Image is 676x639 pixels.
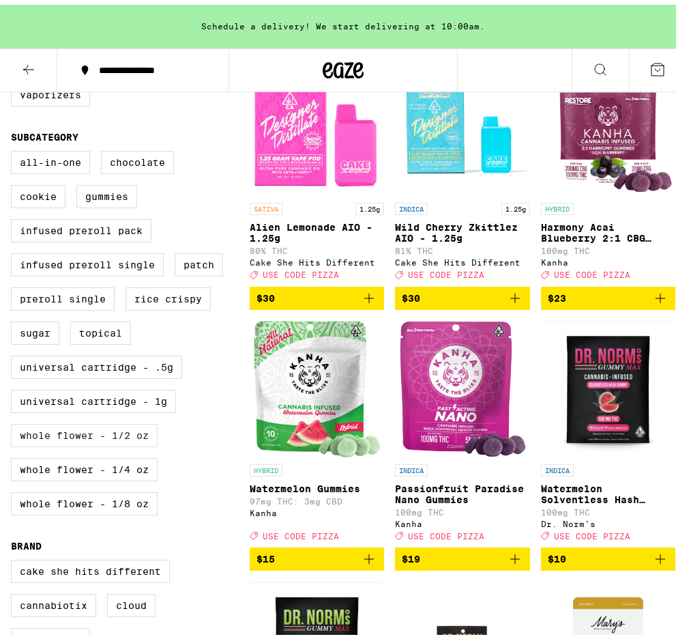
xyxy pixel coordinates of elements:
[11,589,96,612] label: Cannabiotix
[355,198,384,210] p: 1.25g
[541,316,675,543] a: Open page for Watermelon Solventless Hash Gummy from Dr. Norm's
[399,316,526,453] img: Kanha - Passionfruit Paradise Nano Gummies
[250,282,384,305] button: Add to bag
[11,79,90,102] label: Vaporizers
[256,288,275,299] span: $30
[11,146,90,169] label: All-In-One
[11,283,115,306] label: Preroll Single
[408,266,484,275] span: USE CODE PIZZA
[541,55,675,281] a: Open page for Harmony Acai Blueberry 2:1 CBG Gummies from Kanha
[402,549,420,560] span: $19
[250,242,384,251] p: 80% THC
[11,555,170,578] label: Cake She Hits Different
[76,180,137,203] label: Gummies
[402,288,420,299] span: $30
[541,543,675,566] button: Add to bag
[11,351,182,374] label: Universal Cartridge - .5g
[250,217,384,239] p: Alien Lemonade AIO - 1.25g
[395,459,428,472] p: INDICA
[541,515,675,524] div: Dr. Norm's
[548,288,566,299] span: $23
[250,198,282,210] p: SATIVA
[11,180,65,203] label: Cookie
[541,253,675,262] div: Kanha
[11,453,158,477] label: Whole Flower - 1/4 oz
[541,479,675,500] p: Watermelon Solventless Hash Gummy
[126,283,211,306] label: Rice Crispy
[11,214,151,238] label: Infused Preroll Pack
[541,242,675,251] p: 100mg THC
[501,198,530,210] p: 1.25g
[11,317,59,340] label: Sugar
[541,282,675,305] button: Add to bag
[395,543,529,566] button: Add to bag
[11,487,158,511] label: Whole Flower - 1/8 oz
[11,385,176,408] label: Universal Cartridge - 1g
[11,419,158,442] label: Whole Flower - 1/2 oz
[70,317,131,340] label: Topical
[395,515,529,524] div: Kanha
[541,459,574,472] p: INDICA
[395,316,529,543] a: Open page for Passionfruit Paradise Nano Gummies from Kanha
[263,266,339,275] span: USE CODE PIZZA
[250,479,384,489] p: Watermelon Gummies
[11,127,78,138] legend: Subcategory
[250,492,384,501] p: 97mg THC: 3mg CBD
[554,266,630,275] span: USE CODE PIZZA
[11,536,42,547] legend: Brand
[175,248,223,272] label: Patch
[541,503,675,512] p: 100mg THC
[254,316,381,453] img: Kanha - Watermelon Gummies
[107,589,156,612] label: Cloud
[250,55,384,191] img: Cake She Hits Different - Alien Lemonade AIO - 1.25g
[542,55,675,191] img: Kanha - Harmony Acai Blueberry 2:1 CBG Gummies
[101,146,174,169] label: Chocolate
[250,316,384,543] a: Open page for Watermelon Gummies from Kanha
[395,479,529,500] p: Passionfruit Paradise Nano Gummies
[395,217,529,239] p: Wild Cherry Zkittlez AIO - 1.25g
[395,55,529,281] a: Open page for Wild Cherry Zkittlez AIO - 1.25g from Cake She Hits Different
[250,55,384,281] a: Open page for Alien Lemonade AIO - 1.25g from Cake She Hits Different
[395,198,428,210] p: INDICA
[395,242,529,251] p: 81% THC
[256,549,275,560] span: $15
[250,504,384,513] div: Kanha
[11,248,164,272] label: Infused Preroll Single
[263,527,339,536] span: USE CODE PIZZA
[542,316,674,453] img: Dr. Norm's - Watermelon Solventless Hash Gummy
[554,527,630,536] span: USE CODE PIZZA
[250,543,384,566] button: Add to bag
[250,253,384,262] div: Cake She Hits Different
[548,549,566,560] span: $10
[395,503,529,512] p: 100mg THC
[395,55,529,191] img: Cake She Hits Different - Wild Cherry Zkittlez AIO - 1.25g
[395,253,529,262] div: Cake She Hits Different
[250,459,282,472] p: HYBRID
[541,217,675,239] p: Harmony Acai Blueberry 2:1 CBG Gummies
[541,198,574,210] p: HYBRID
[395,282,529,305] button: Add to bag
[408,527,484,536] span: USE CODE PIZZA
